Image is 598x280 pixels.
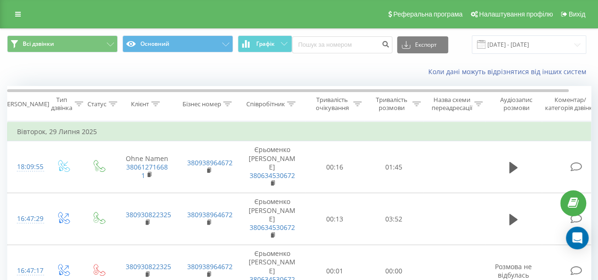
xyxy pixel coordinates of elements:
div: Тривалість очікування [313,96,351,112]
div: Коментар/категорія дзвінка [543,96,598,112]
a: 380612716681 [126,162,168,180]
a: Коли дані можуть відрізнятися вiд інших систем [428,67,591,76]
div: Співробітник [246,100,285,108]
div: Назва схеми переадресації [431,96,472,112]
a: 380634530672 [250,223,295,232]
td: Єрьоменко [PERSON_NAME] [239,141,305,193]
td: 03:52 [364,193,424,245]
span: Розмова не відбулась [495,262,532,280]
button: Експорт [397,36,448,53]
div: Тип дзвінка [51,96,72,112]
span: Графік [256,41,275,47]
div: Клієнт [131,100,149,108]
span: Вихід [569,10,585,18]
div: Аудіозапис розмови [493,96,539,112]
a: 380930822325 [126,262,171,271]
div: Тривалість розмови [373,96,410,112]
a: 380938964672 [187,158,233,167]
button: Основний [122,35,233,52]
div: 16:47:17 [17,262,36,280]
button: Всі дзвінки [7,35,118,52]
a: 380938964672 [187,262,233,271]
a: 380938964672 [187,210,233,219]
div: Статус [87,100,106,108]
input: Пошук за номером [292,36,392,53]
button: Графік [238,35,292,52]
a: 380930822325 [126,210,171,219]
span: Реферальна програма [393,10,463,18]
div: 18:09:55 [17,158,36,176]
a: 380634530672 [250,171,295,180]
td: Єрьоменко [PERSON_NAME] [239,193,305,245]
span: Налаштування профілю [479,10,553,18]
div: Бізнес номер [182,100,221,108]
td: 00:13 [305,193,364,245]
span: Всі дзвінки [23,40,54,48]
td: 01:45 [364,141,424,193]
div: [PERSON_NAME] [1,100,49,108]
td: 00:16 [305,141,364,193]
td: Ohne Namen [116,141,178,193]
div: Open Intercom Messenger [566,227,589,249]
div: 16:47:29 [17,210,36,228]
